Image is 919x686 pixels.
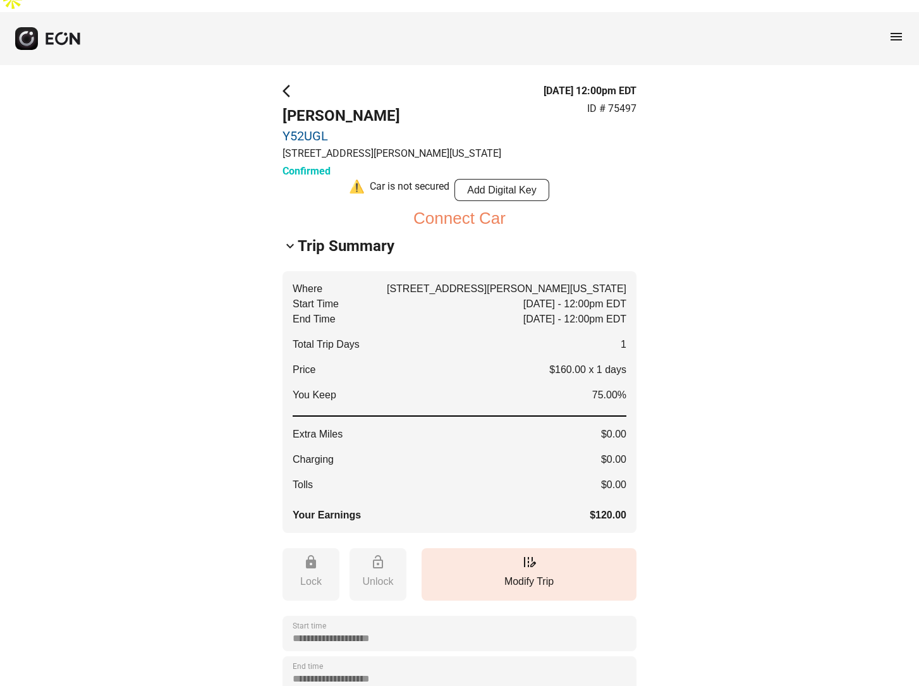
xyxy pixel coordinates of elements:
span: $120.00 [590,508,626,523]
button: Add Digital Key [454,179,549,201]
h2: [PERSON_NAME] [283,106,501,126]
span: Tolls [293,477,313,493]
button: Modify Trip [422,548,636,601]
span: You Keep [293,388,336,403]
span: $0.00 [601,427,626,442]
span: [STREET_ADDRESS][PERSON_NAME][US_STATE] [387,281,626,297]
span: Charging [293,452,334,467]
div: Car is not secured [370,179,449,201]
button: Connect Car [413,211,506,226]
span: menu [889,29,904,44]
span: [DATE] - 12:00pm EDT [523,312,626,327]
span: Where [293,281,322,297]
p: Price [293,362,315,377]
span: 1 [621,337,626,352]
p: ID # 75497 [587,101,636,116]
span: [DATE] - 12:00pm EDT [523,297,626,312]
h3: [DATE] 12:00pm EDT [544,83,636,99]
span: Extra Miles [293,427,343,442]
span: 75.00% [592,388,626,403]
span: Total Trip Days [293,337,360,352]
div: ⚠️ [349,179,365,201]
p: [STREET_ADDRESS][PERSON_NAME][US_STATE] [283,146,501,161]
button: Where[STREET_ADDRESS][PERSON_NAME][US_STATE]Start Time[DATE] - 12:00pm EDTEnd Time[DATE] - 12:00p... [283,271,636,533]
span: End Time [293,312,336,327]
p: $160.00 x 1 days [549,362,626,377]
span: edit_road [521,554,537,570]
h2: Trip Summary [298,236,394,256]
span: $0.00 [601,452,626,467]
span: $0.00 [601,477,626,493]
span: Your Earnings [293,508,361,523]
h3: Confirmed [283,164,501,179]
a: Y52UGL [283,128,501,144]
span: keyboard_arrow_down [283,238,298,254]
span: arrow_back_ios [283,83,298,99]
p: Modify Trip [428,574,630,589]
span: Start Time [293,297,339,312]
